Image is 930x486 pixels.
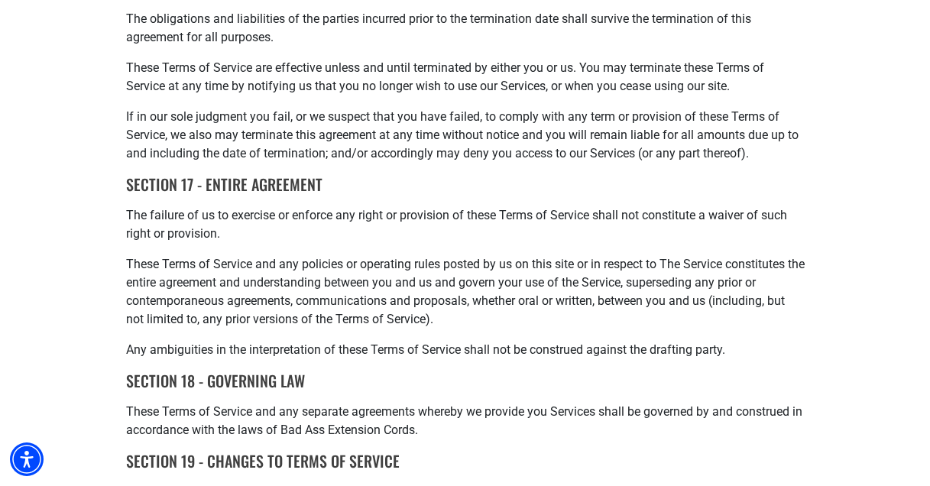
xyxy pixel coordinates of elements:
[126,452,805,471] h6: SECTION 19 - CHANGES TO TERMS OF SERVICE
[126,403,805,439] p: These Terms of Service and any separate agreements whereby we provide you Services shall be gover...
[126,341,805,359] p: Any ambiguities in the interpretation of these Terms of Service shall not be construed against th...
[10,442,44,476] div: Accessibility Menu
[126,371,805,390] h6: SECTION 18 - GOVERNING LAW
[126,59,805,96] p: These Terms of Service are effective unless and until terminated by either you or us. You may ter...
[126,108,805,163] p: If in our sole judgment you fail, or we suspect that you have failed, to comply with any term or ...
[126,255,805,329] p: These Terms of Service and any policies or operating rules posted by us on this site or in respec...
[126,206,805,243] p: The failure of us to exercise or enforce any right or provision of these Terms of Service shall n...
[126,175,805,194] h6: SECTION 17 - ENTIRE AGREEMENT
[126,10,805,47] p: The obligations and liabilities of the parties incurred prior to the termination date shall survi...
